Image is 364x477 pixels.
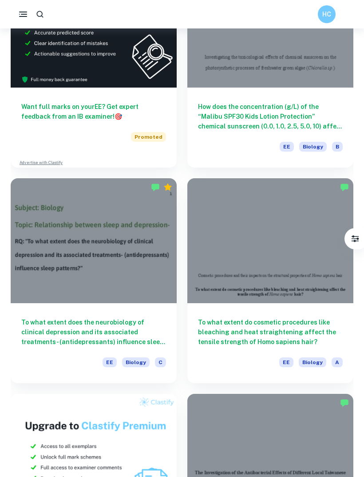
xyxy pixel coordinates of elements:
[11,178,177,383] a: To what extent does the neurobiology of clinical depression and its associated treatments- (antid...
[155,357,166,367] span: C
[318,5,336,23] button: HC
[332,142,343,152] span: B
[198,317,343,347] h6: To what extent do cosmetic procedures like bleaching and heat straightening affect the tensile st...
[20,160,63,166] a: Advertise with Clastify
[279,357,293,367] span: EE
[115,113,122,120] span: 🎯
[299,142,327,152] span: Biology
[103,357,117,367] span: EE
[187,178,353,383] a: To what extent do cosmetic procedures like bleaching and heat straightening affect the tensile st...
[340,398,349,407] img: Marked
[322,9,332,19] h6: HC
[21,317,166,347] h6: To what extent does the neurobiology of clinical depression and its associated treatments- (antid...
[163,183,172,192] div: Premium
[151,183,160,192] img: Marked
[280,142,294,152] span: EE
[131,132,166,142] span: Promoted
[122,357,150,367] span: Biology
[299,357,326,367] span: Biology
[340,183,349,192] img: Marked
[21,102,166,121] h6: Want full marks on your EE ? Get expert feedback from an IB examiner!
[198,102,343,131] h6: How does the concentration (g/L) of the “Malibu SPF30 Kids Lotion Protection” chemical sunscreen ...
[346,230,364,248] button: Filter
[332,357,343,367] span: A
